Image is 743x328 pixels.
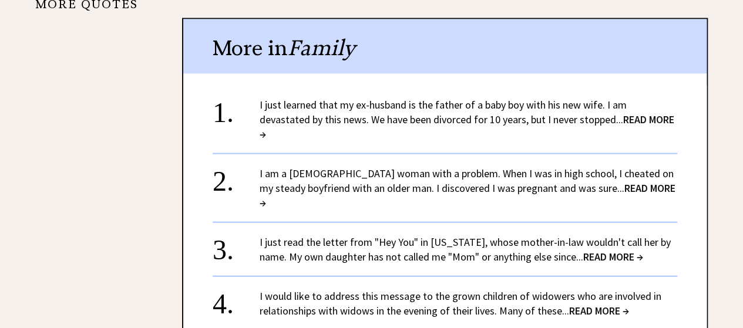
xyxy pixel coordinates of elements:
[288,35,355,61] span: Family
[213,97,260,119] div: 1.
[260,235,671,263] a: I just read the letter from "Hey You" in [US_STATE], whose mother-in-law wouldn't call her by nam...
[260,167,675,209] a: I am a [DEMOGRAPHIC_DATA] woman with a problem. When I was in high school, I cheated on my steady...
[213,289,260,310] div: 4.
[569,304,629,317] span: READ MORE →
[260,113,674,141] span: READ MORE →
[183,19,707,74] div: More in
[213,235,260,256] div: 3.
[583,250,643,263] span: READ MORE →
[260,181,675,209] span: READ MORE →
[260,98,674,141] a: I just learned that my ex-husband is the father of a baby boy with his new wife. I am devastated ...
[260,289,661,317] a: I would like to address this message to the grown children of widowers who are involved in relati...
[213,166,260,188] div: 2.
